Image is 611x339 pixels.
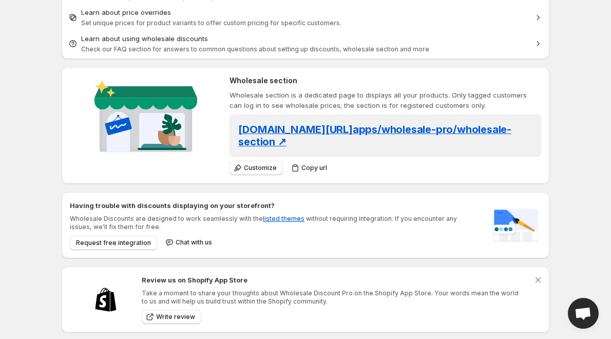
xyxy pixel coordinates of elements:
[263,215,304,222] a: listed themes
[90,76,201,161] img: Wholesale section
[70,200,480,211] h2: Having trouble with discounts displaying on your storefront?
[142,289,519,306] p: Take a moment to share your thoughts about Wholesale Discount Pro on the Shopify App Store. Your ...
[238,126,511,147] a: [DOMAIN_NAME][URL]apps/wholesale-pro/wholesale-section ↗
[81,7,530,17] div: Learn about price overrides
[81,33,530,44] div: Learn about using wholesale discounts
[70,215,480,231] p: Wholesale Discounts are designed to work seamlessly with the without requiring integration. If yo...
[568,298,599,329] div: Open chat
[142,275,519,285] h2: Review us on Shopify App Store
[70,236,157,250] button: Request free integration
[230,161,283,175] button: Customize
[142,310,201,324] a: Write review
[156,313,195,321] span: Write review
[230,76,541,86] h2: Wholesale section
[238,123,511,148] span: [DOMAIN_NAME][URL] apps/wholesale-pro/wholesale-section ↗
[244,164,277,172] span: Customize
[161,235,218,250] button: Chat with us
[81,45,429,53] span: Check our FAQ section for answers to common questions about setting up discounts, wholesale secti...
[76,239,151,247] span: Request free integration
[531,273,545,287] button: Dismiss notification
[301,164,327,172] span: Copy url
[81,19,341,27] span: Set unique prices for product variants to offer custom pricing for specific customers.
[176,238,212,247] span: Chat with us
[230,90,541,110] p: Wholesale section is a dedicated page to displays all your products. Only tagged customers can lo...
[287,161,333,175] button: Copy url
